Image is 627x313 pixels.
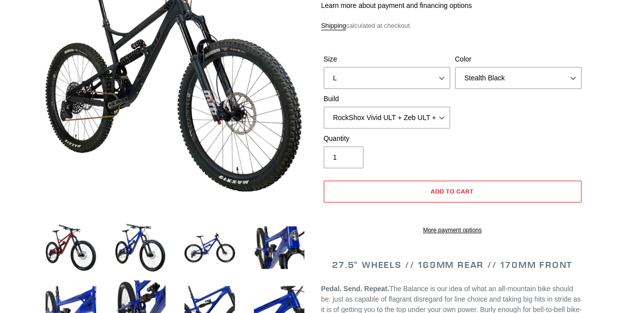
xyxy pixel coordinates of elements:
label: Size [324,54,450,64]
div: calculated at checkout. [321,21,584,31]
label: Quantity [324,133,450,144]
label: Color [455,54,581,64]
img: Load image into Gallery viewer, BALANCE - Complete Bike [252,220,306,275]
span: Add to cart [431,188,474,195]
label: Build [324,94,450,104]
img: Load image into Gallery viewer, BALANCE - Complete Bike [44,220,98,275]
button: Add to cart [324,181,581,202]
img: Load image into Gallery viewer, BALANCE - Complete Bike [113,220,168,275]
a: Learn more about payment and financing options [321,1,472,9]
img: Load image into Gallery viewer, BALANCE - Complete Bike [182,220,237,275]
a: Shipping [321,22,346,30]
h2: 27.5" WHEELS // 169MM REAR // 170MM FRONT [321,259,584,270]
a: More payment options [324,226,581,235]
b: Pedal. Send. Repeat. [321,285,390,293]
